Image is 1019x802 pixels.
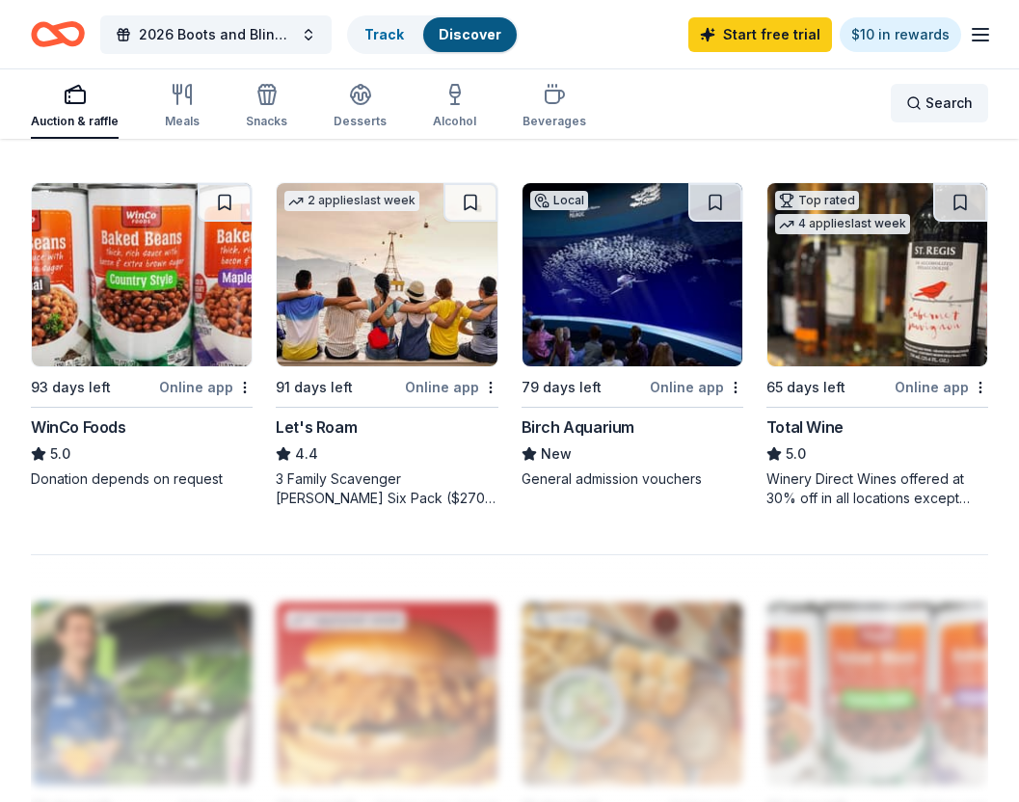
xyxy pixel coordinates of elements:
button: Meals [165,75,200,139]
div: Let's Roam [276,415,357,439]
img: Image for Birch Aquarium [523,183,742,366]
div: 93 days left [31,376,111,399]
img: Image for Total Wine [767,183,987,366]
span: 2026 Boots and Bling Silent Auction Parents Night [139,23,293,46]
div: Online app [405,375,498,399]
a: Image for Birch AquariumLocal79 days leftOnline appBirch AquariumNewGeneral admission vouchers [522,182,743,489]
div: Alcohol [433,114,476,129]
div: 65 days left [766,376,845,399]
div: Donation depends on request [31,469,253,489]
button: Snacks [246,75,287,139]
img: Image for WinCo Foods [32,183,252,366]
div: 91 days left [276,376,353,399]
a: Image for WinCo Foods93 days leftOnline appWinCo Foods5.0Donation depends on request [31,182,253,489]
span: 4.4 [295,442,318,466]
button: Desserts [334,75,387,139]
div: Snacks [246,114,287,129]
a: Image for Total WineTop rated4 applieslast week65 days leftOnline appTotal Wine5.0Winery Direct W... [766,182,988,508]
div: 3 Family Scavenger [PERSON_NAME] Six Pack ($270 Value), 2 Date Night Scavenger [PERSON_NAME] Two ... [276,469,497,508]
button: Alcohol [433,75,476,139]
div: Online app [159,375,253,399]
div: Meals [165,114,200,129]
a: Start free trial [688,17,832,52]
a: Home [31,12,85,57]
div: 79 days left [522,376,602,399]
button: TrackDiscover [347,15,519,54]
img: Image for Let's Roam [277,183,496,366]
div: Top rated [775,191,859,210]
a: Discover [439,26,501,42]
a: Track [364,26,404,42]
a: $10 in rewards [840,17,961,52]
div: WinCo Foods [31,415,126,439]
button: Beverages [523,75,586,139]
div: 2 applies last week [284,191,419,211]
div: Total Wine [766,415,844,439]
button: 2026 Boots and Bling Silent Auction Parents Night [100,15,332,54]
span: 5.0 [786,442,806,466]
div: 4 applies last week [775,214,910,234]
a: Image for Let's Roam2 applieslast week91 days leftOnline appLet's Roam4.43 Family Scavenger [PERS... [276,182,497,508]
div: Winery Direct Wines offered at 30% off in all locations except [GEOGRAPHIC_DATA], [GEOGRAPHIC_DAT... [766,469,988,508]
div: Online app [650,375,743,399]
div: General admission vouchers [522,469,743,489]
span: 5.0 [50,442,70,466]
div: Birch Aquarium [522,415,634,439]
button: Search [891,84,988,122]
button: Auction & raffle [31,75,119,139]
div: Online app [895,375,988,399]
span: Search [925,92,973,115]
span: New [541,442,572,466]
div: Local [530,191,588,210]
div: Desserts [334,114,387,129]
div: Auction & raffle [31,114,119,129]
div: Beverages [523,114,586,129]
